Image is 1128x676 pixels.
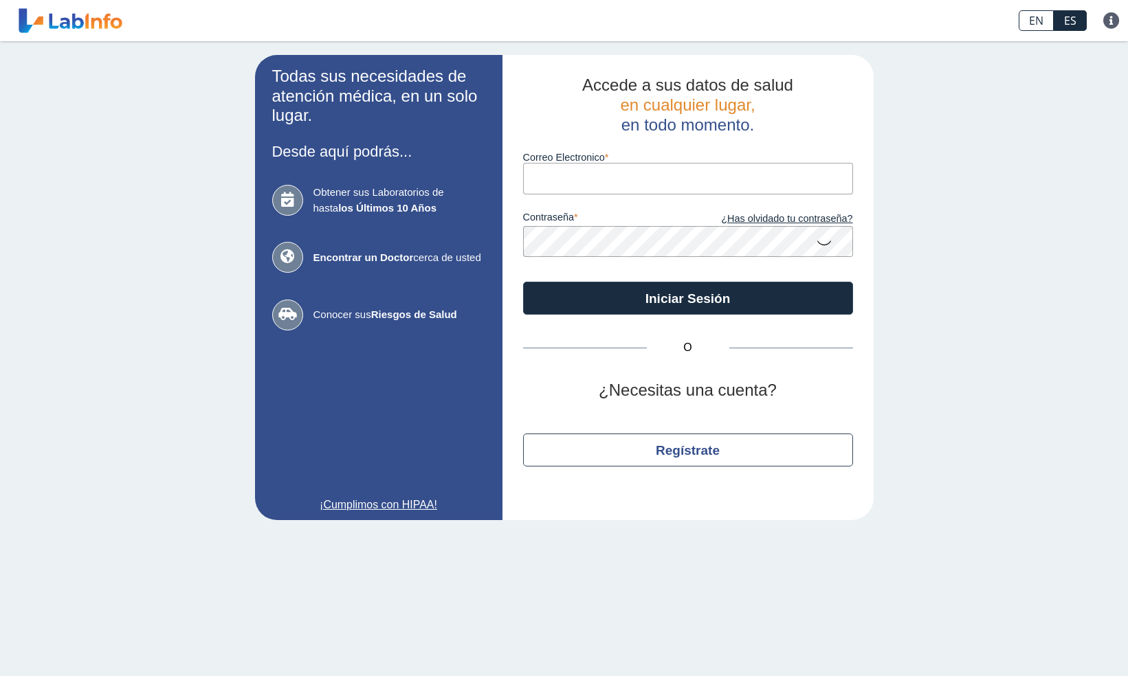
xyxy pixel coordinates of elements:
span: cerca de usted [313,250,485,266]
h2: ¿Necesitas una cuenta? [523,381,853,401]
span: Accede a sus datos de salud [582,76,793,94]
span: Conocer sus [313,307,485,323]
b: Riesgos de Salud [371,308,457,320]
a: EN [1019,10,1054,31]
a: ¡Cumplimos con HIPAA! [272,497,485,513]
label: Correo Electronico [523,152,853,163]
b: Encontrar un Doctor [313,251,414,263]
a: ¿Has olvidado tu contraseña? [688,212,853,227]
a: ES [1054,10,1087,31]
label: contraseña [523,212,688,227]
span: en cualquier lugar, [620,95,755,114]
span: Obtener sus Laboratorios de hasta [313,185,485,216]
h3: Desde aquí podrás... [272,143,485,160]
button: Iniciar Sesión [523,282,853,315]
h2: Todas sus necesidades de atención médica, en un solo lugar. [272,67,485,126]
button: Regístrate [523,433,853,466]
b: los Últimos 10 Años [338,202,436,214]
iframe: Help widget launcher [1006,622,1113,661]
span: O [647,339,729,356]
span: en todo momento. [621,115,754,134]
